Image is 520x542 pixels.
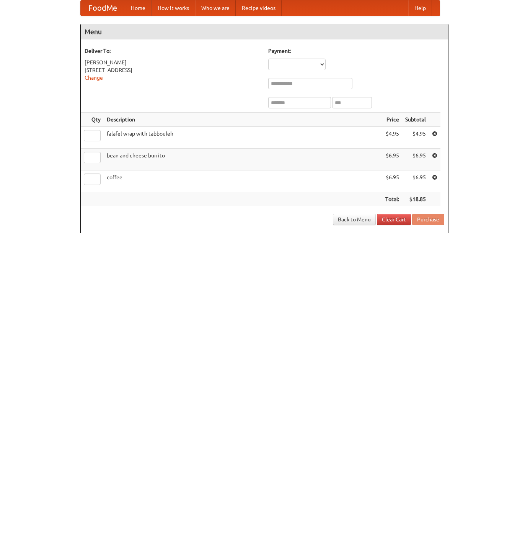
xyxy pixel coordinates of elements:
[268,47,444,55] h5: Payment:
[408,0,432,16] a: Help
[412,214,444,225] button: Purchase
[85,66,261,74] div: [STREET_ADDRESS]
[377,214,411,225] a: Clear Cart
[81,113,104,127] th: Qty
[236,0,282,16] a: Recipe videos
[382,113,402,127] th: Price
[104,113,382,127] th: Description
[402,192,429,206] th: $18.85
[382,170,402,192] td: $6.95
[402,149,429,170] td: $6.95
[104,127,382,149] td: falafel wrap with tabbouleh
[104,170,382,192] td: coffee
[402,127,429,149] td: $4.95
[152,0,195,16] a: How it works
[402,113,429,127] th: Subtotal
[333,214,376,225] a: Back to Menu
[81,0,125,16] a: FoodMe
[382,149,402,170] td: $6.95
[81,24,448,39] h4: Menu
[85,75,103,81] a: Change
[382,127,402,149] td: $4.95
[382,192,402,206] th: Total:
[402,170,429,192] td: $6.95
[85,47,261,55] h5: Deliver To:
[85,59,261,66] div: [PERSON_NAME]
[125,0,152,16] a: Home
[104,149,382,170] td: bean and cheese burrito
[195,0,236,16] a: Who we are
